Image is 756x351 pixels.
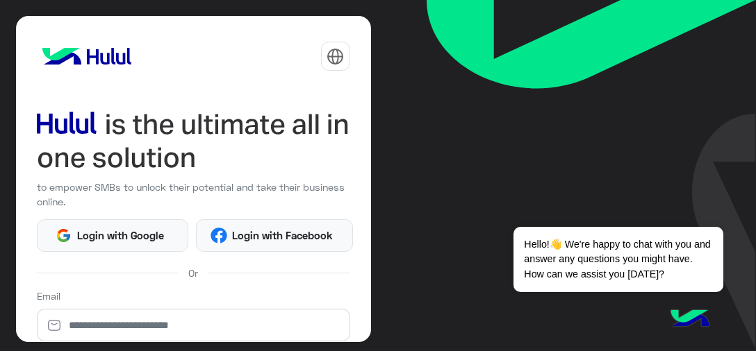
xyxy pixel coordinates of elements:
span: Or [188,266,198,280]
img: email [37,318,72,332]
img: Google [56,228,72,244]
p: to empower SMBs to unlock their potential and take their business online. [37,180,350,209]
img: tab [327,48,344,65]
button: Login with Google [37,219,188,252]
label: Email [37,289,60,303]
span: Login with Google [72,228,169,243]
img: logo [37,42,137,70]
span: Login with Facebook [227,228,338,243]
img: hululLoginTitle_EN.svg [37,108,350,175]
button: Login with Facebook [196,219,353,252]
span: Hello!👋 We're happy to chat with you and answer any questions you might have. How can we assist y... [513,227,723,292]
img: hulul-logo.png [666,296,714,344]
img: Facebook [211,228,227,244]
